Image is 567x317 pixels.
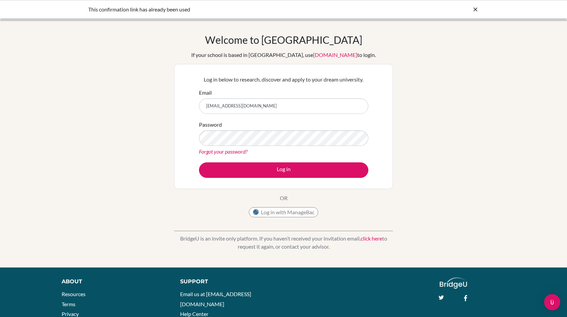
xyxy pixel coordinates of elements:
a: click here [361,235,382,242]
div: Support [180,278,276,286]
a: [DOMAIN_NAME] [313,52,357,58]
a: Forgot your password? [199,148,247,155]
a: Help Center [180,311,208,317]
label: Password [199,121,222,129]
div: If your school is based in [GEOGRAPHIC_DATA], use to login. [191,51,376,59]
p: Log in below to research, discover and apply to your dream university. [199,75,368,84]
div: Open Intercom Messenger [544,294,560,310]
label: Email [199,89,212,97]
a: Privacy [62,311,79,317]
div: About [62,278,165,286]
button: Log in [199,162,368,178]
button: Log in with ManageBac [249,207,318,217]
p: OR [280,194,288,202]
p: BridgeU is an invite only platform. If you haven’t received your invitation email, to request it ... [174,234,393,251]
a: Email us at [EMAIL_ADDRESS][DOMAIN_NAME] [180,291,251,307]
a: Resources [62,291,86,297]
a: Terms [62,301,75,307]
img: logo_white@2x-f4f0deed5e89b7ecb1c2cc34c3e3d731f90f0f143d5ea2071677605dd97b5244.png [440,278,467,289]
h1: Welcome to [GEOGRAPHIC_DATA] [205,34,362,46]
div: This confirmation link has already been used [88,5,378,13]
